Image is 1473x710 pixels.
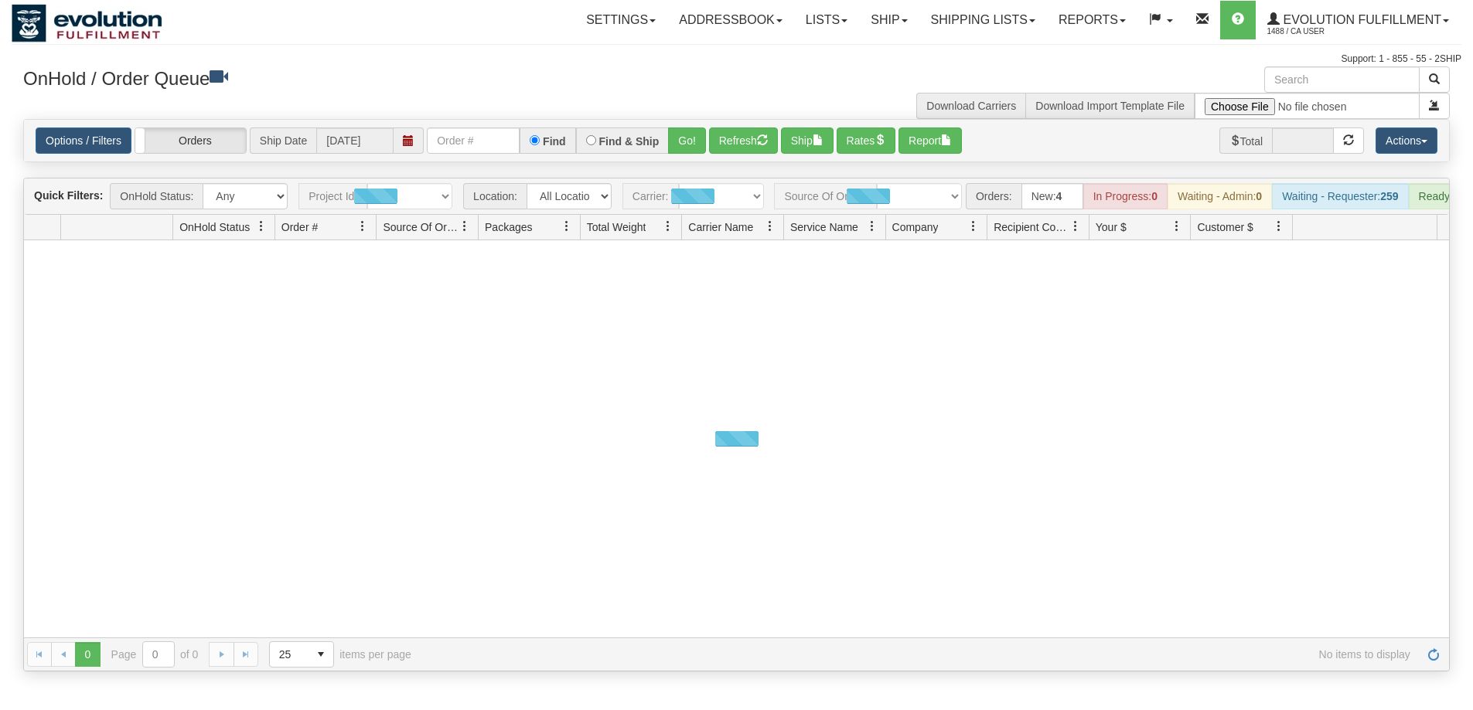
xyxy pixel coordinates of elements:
iframe: chat widget [1437,276,1471,433]
span: Carrier Name [688,219,753,235]
input: Search [1264,66,1420,93]
a: Carrier Name filter column settings [757,213,783,239]
span: Service Name [790,219,858,235]
span: 1488 / CA User [1267,24,1383,39]
a: Ship [859,1,919,39]
span: Location: [463,183,527,209]
button: Go! [668,127,706,154]
button: Actions [1376,127,1437,154]
span: Ship Date [250,127,316,154]
strong: 0 [1256,190,1262,202]
strong: 4 [1056,190,1062,202]
div: Support: 1 - 855 - 55 - 2SHIP [12,53,1461,66]
a: Reports [1047,1,1137,39]
a: Packages filter column settings [554,213,580,239]
span: Order # [281,219,318,235]
span: Customer $ [1197,219,1253,235]
h3: OnHold / Order Queue [23,66,725,89]
a: Recipient Country filter column settings [1062,213,1089,239]
span: Company [892,219,939,235]
span: items per page [269,641,411,668]
a: Your $ filter column settings [1164,213,1190,239]
a: Shipping lists [919,1,1047,39]
button: Ship [781,127,834,154]
div: grid toolbar [24,178,1449,215]
span: Recipient Country [994,219,1069,235]
a: Source Of Order filter column settings [452,213,478,239]
span: Orders: [966,183,1021,209]
a: Options / Filters [36,127,131,154]
span: 25 [279,647,299,662]
a: Settings [575,1,667,39]
span: Page 0 [75,642,100,667]
input: Order # [427,127,520,154]
a: Addressbook [667,1,794,39]
label: Find & Ship [599,136,660,147]
img: logo1488.jpg [12,4,162,42]
button: Rates [837,127,896,154]
span: Your $ [1096,219,1127,235]
a: Lists [794,1,859,39]
div: In Progress: [1083,183,1168,209]
span: Total Weight [587,219,646,235]
button: Refresh [709,127,778,154]
label: Quick Filters: [34,188,103,203]
span: No items to display [433,648,1410,661]
div: Waiting - Requester: [1272,183,1408,209]
label: Orders [135,128,246,153]
button: Search [1419,66,1450,93]
label: Find [543,136,566,147]
a: Evolution Fulfillment 1488 / CA User [1256,1,1461,39]
strong: 259 [1380,190,1398,202]
a: Download Carriers [926,100,1016,112]
span: Page sizes drop down [269,641,334,668]
a: Total Weight filter column settings [655,213,681,239]
span: Page of 0 [111,641,199,668]
span: Total [1219,127,1273,154]
a: Customer $ filter column settings [1266,213,1292,239]
span: Evolution Fulfillment [1280,13,1441,26]
span: Packages [485,219,532,235]
a: OnHold Status filter column settings [248,213,274,239]
input: Import [1195,93,1420,119]
span: OnHold Status: [110,183,203,209]
strong: 0 [1151,190,1158,202]
span: select [309,642,333,667]
button: Report [898,127,962,154]
a: Download Import Template File [1035,100,1185,112]
div: Waiting - Admin: [1168,183,1272,209]
a: Order # filter column settings [349,213,376,239]
a: Refresh [1421,642,1446,667]
div: New: [1021,183,1083,209]
a: Company filter column settings [960,213,987,239]
span: OnHold Status [179,219,250,235]
span: Source Of Order [383,219,459,235]
a: Service Name filter column settings [859,213,885,239]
